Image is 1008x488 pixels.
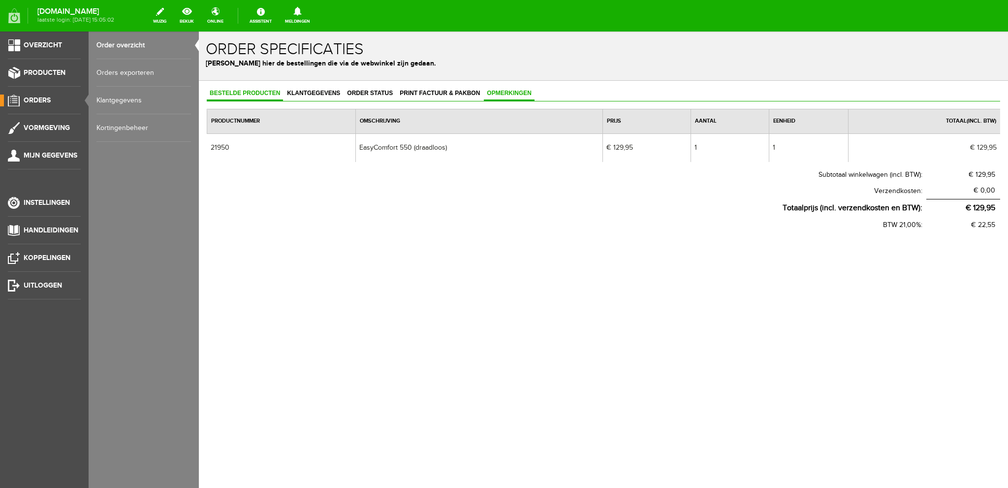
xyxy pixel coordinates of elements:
[37,9,114,14] strong: [DOMAIN_NAME]
[404,78,492,102] th: Prijs
[650,78,801,102] th: Totaal(incl. BTW)
[96,32,191,59] a: Order overzicht
[96,87,191,114] a: Klantgegevens
[24,68,65,77] span: Producten
[96,59,191,87] a: Orders exporteren
[24,151,77,160] span: Mijn gegevens
[24,226,78,234] span: Handleidingen
[8,78,157,102] th: Productnummer
[8,58,84,65] span: Bestelde producten
[492,78,570,102] th: Aantal
[201,5,229,27] a: online
[174,5,200,27] a: bekijk
[24,96,51,104] span: Orders
[570,78,649,102] th: Eenheid
[770,139,796,147] span: € 129,95
[775,155,796,163] span: € 0,00
[8,102,157,130] td: 21950
[8,55,84,69] a: Bestelde producten
[244,5,278,27] a: Assistent
[24,281,62,290] span: Uitloggen
[767,172,796,181] span: € 129,95
[198,58,284,65] span: Print factuur & pakbon
[145,55,197,69] a: Order status
[8,168,727,186] th: Totaalprijs (incl. verzendkosten en BTW):
[198,55,284,69] a: Print factuur & pakbon
[24,254,70,262] span: Koppelingen
[7,27,802,37] p: [PERSON_NAME] hier de bestellingen die via de webwinkel zijn gedaan.
[285,55,336,69] a: Opmerkingen
[145,58,197,65] span: Order status
[24,198,70,207] span: Instellingen
[85,58,144,65] span: Klantgegevens
[24,124,70,132] span: Vormgeving
[727,186,801,202] td: € 22,55
[8,152,727,168] th: Verzendkosten:
[285,58,336,65] span: Opmerkingen
[96,114,191,142] a: Kortingenbeheer
[85,55,144,69] a: Klantgegevens
[147,5,172,27] a: wijzig
[8,135,727,152] th: Subtotaal winkelwagen (incl. BTW):
[570,102,649,130] td: 1
[7,9,802,27] h1: Order specificaties
[279,5,316,27] a: Meldingen
[37,17,114,23] span: laatste login: [DATE] 15:05:02
[8,186,727,202] th: BTW 21,00%:
[24,41,62,49] span: Overzicht
[157,102,404,130] td: EasyComfort 550 (draadloos)
[650,102,801,130] td: € 129,95
[157,78,404,102] th: Omschrijving
[492,102,570,130] td: 1
[404,102,492,130] td: € 129,95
